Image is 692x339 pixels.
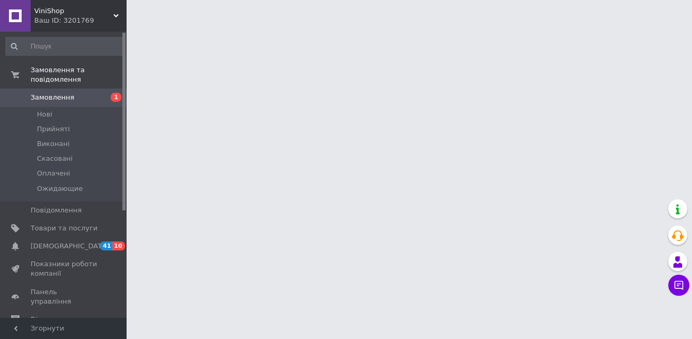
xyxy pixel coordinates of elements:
[112,241,124,250] span: 10
[31,287,98,306] span: Панель управління
[37,139,70,149] span: Виконані
[5,37,124,56] input: Пошук
[34,6,113,16] span: ViniShop
[37,124,70,134] span: Прийняті
[31,315,58,324] span: Відгуки
[37,154,73,163] span: Скасовані
[31,241,109,251] span: [DEMOGRAPHIC_DATA]
[34,16,127,25] div: Ваш ID: 3201769
[111,93,121,102] span: 1
[37,184,83,193] span: Ожидающие
[31,206,82,215] span: Повідомлення
[37,110,52,119] span: Нові
[668,275,689,296] button: Чат з покупцем
[100,241,112,250] span: 41
[31,65,127,84] span: Замовлення та повідомлення
[37,169,70,178] span: Оплачені
[31,259,98,278] span: Показники роботи компанії
[31,93,74,102] span: Замовлення
[31,224,98,233] span: Товари та послуги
